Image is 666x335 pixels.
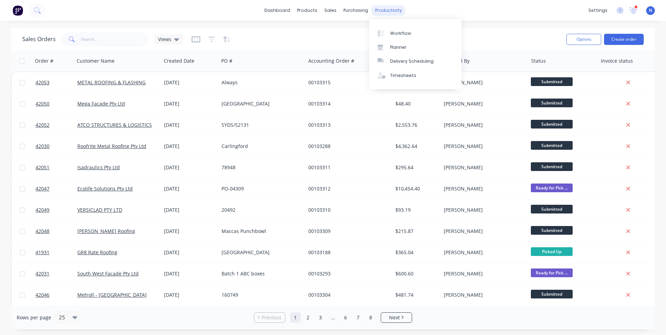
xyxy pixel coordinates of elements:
a: dashboard [261,5,294,16]
a: Ecolife Solutions Pty Ltd [77,185,133,192]
div: settings [585,5,611,16]
a: Planner [369,40,462,54]
div: Invoice status [601,57,633,64]
a: [PERSON_NAME] Roofing [77,228,135,234]
div: [GEOGRAPHIC_DATA] [222,249,299,256]
div: $4,362.64 [395,143,436,150]
div: [DATE] [164,228,216,235]
span: 42030 [36,143,49,150]
a: Page 3 [315,312,326,323]
span: Next [389,314,400,321]
div: $600.60 [395,270,436,277]
div: [DATE] [164,249,216,256]
div: $365.04 [395,249,436,256]
div: 00103312 [308,185,386,192]
a: 42046 [36,285,77,305]
a: Page 2 [303,312,313,323]
div: $10,454.40 [395,185,436,192]
input: Search... [81,32,149,46]
div: Workflow [390,30,411,37]
div: [DATE] [164,291,216,298]
span: 42049 [36,207,49,213]
a: Page 1 is your current page [290,312,301,323]
div: Timesheets [390,72,416,79]
div: [DATE] [164,207,216,213]
div: [DATE] [164,185,216,192]
div: 00103188 [308,249,386,256]
a: 42053 [36,72,77,93]
span: Rows per page [17,314,51,321]
div: $295.64 [395,164,436,171]
div: Always [222,79,299,86]
div: $48.40 [395,100,436,107]
span: Ready for Pick ... [531,268,573,277]
div: [PERSON_NAME] [444,143,521,150]
div: 00103314 [308,100,386,107]
a: Timesheets [369,69,462,83]
span: Picked Up [531,247,573,256]
div: 00103311 [308,164,386,171]
div: products [294,5,321,16]
div: Created Date [164,57,194,64]
div: [PERSON_NAME] [444,228,521,235]
a: Mega Facade Pty Ltd [77,100,125,107]
ul: Pagination [251,312,415,323]
a: Delivery Scheduling [369,54,462,68]
div: [DATE] [164,270,216,277]
span: Previous [262,314,281,321]
a: 42052 [36,115,77,135]
button: Options [566,34,601,45]
div: 78948 [222,164,299,171]
span: Submitted [531,99,573,107]
span: N [649,7,652,14]
a: 42031 [36,263,77,284]
a: Metroll - [GEOGRAPHIC_DATA] [77,291,147,298]
div: [PERSON_NAME] [444,122,521,128]
a: 42030 [36,136,77,157]
div: Batch 1 ABC boxes [222,270,299,277]
a: Previous page [254,314,285,321]
div: [DATE] [164,122,216,128]
a: 42048 [36,221,77,242]
div: 160749 [222,291,299,298]
div: [PERSON_NAME] [444,249,521,256]
span: Submitted [531,120,573,128]
a: South West Facade Pty Ltd [77,270,139,277]
span: 42047 [36,185,49,192]
a: Page 8 [365,312,376,323]
div: 00103310 [308,207,386,213]
div: 00103304 [308,291,386,298]
div: [PERSON_NAME] [444,100,521,107]
div: 20492 [222,207,299,213]
div: PO-04309 [222,185,299,192]
a: Jump forward [328,312,338,323]
span: Submitted [531,77,573,86]
div: [DATE] [164,100,216,107]
div: $481.74 [395,291,436,298]
a: 41931 [36,242,77,263]
div: Order # [35,57,53,64]
a: ATCO STRUCTURES & LOGISTICS [77,122,152,128]
a: 42051 [36,157,77,178]
span: Submitted [531,141,573,150]
div: [PERSON_NAME] [444,207,521,213]
div: [DATE] [164,164,216,171]
span: Views [158,36,171,43]
a: Workflow [369,26,462,40]
a: Page 6 [340,312,351,323]
a: Page 7 [353,312,363,323]
div: $215.87 [395,228,436,235]
div: productivity [372,5,405,16]
span: 42052 [36,122,49,128]
div: Maccas Punchbowl [222,228,299,235]
a: VERSICLAD PTY LTD [77,207,122,213]
div: [GEOGRAPHIC_DATA] [222,100,299,107]
div: SYDS/52131 [222,122,299,128]
h1: Sales Orders [22,36,56,42]
span: Submitted [531,162,573,171]
a: Isadraulics Pty Ltd [77,164,120,171]
div: Delivery Scheduling [390,58,434,64]
span: 42048 [36,228,49,235]
a: Roofrite Metal Roofing Pty Ltd [77,143,146,149]
img: Factory [13,5,23,16]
